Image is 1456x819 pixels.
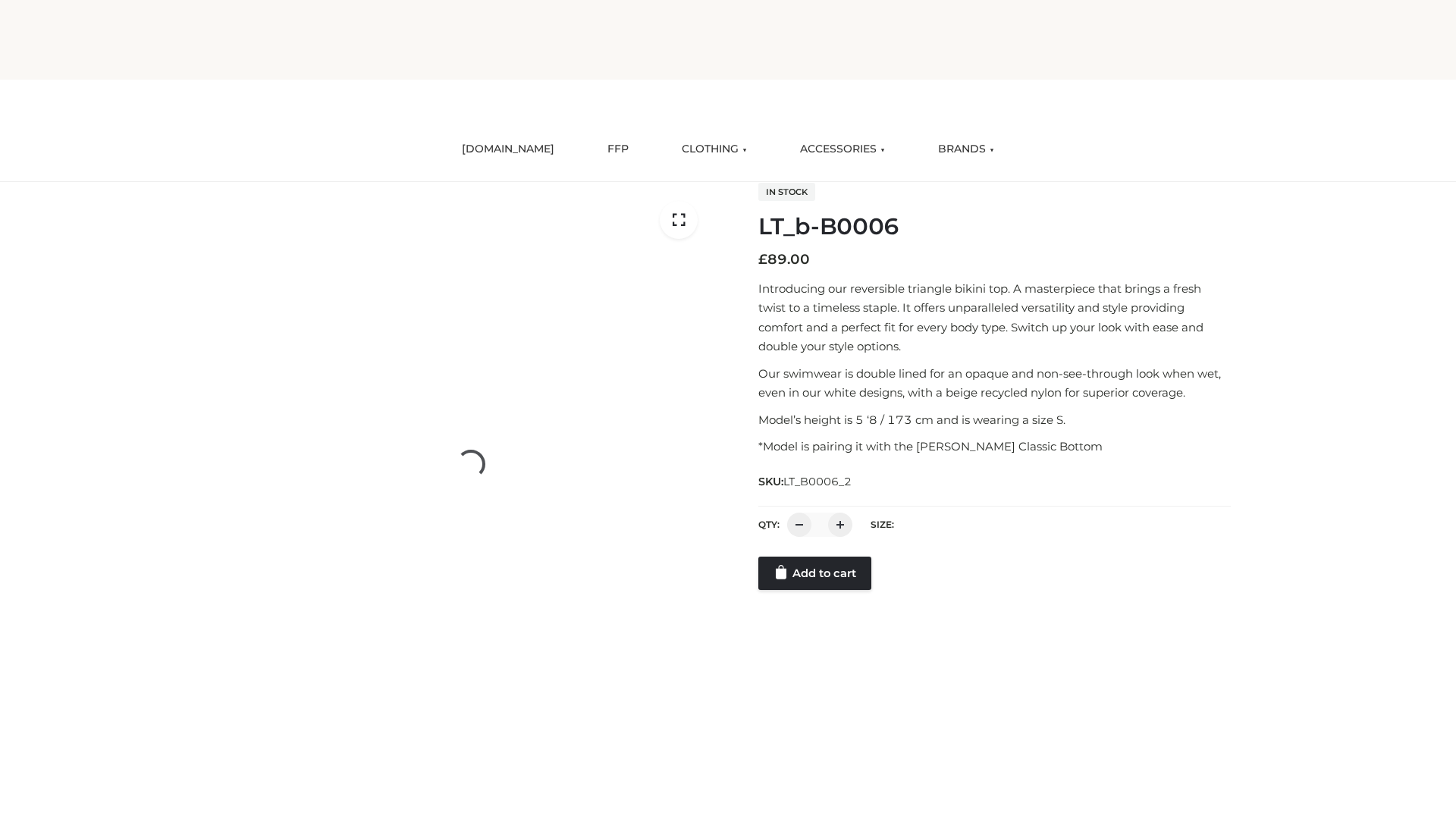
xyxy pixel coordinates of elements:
p: Model’s height is 5 ‘8 / 173 cm and is wearing a size S. [758,410,1231,430]
span: In stock [758,183,815,201]
a: FFP [596,133,640,166]
span: LT_B0006_2 [783,475,852,488]
bdi: 89.00 [758,251,810,268]
a: Add to cart [758,557,871,590]
p: Introducing our reversible triangle bikini top. A masterpiece that brings a fresh twist to a time... [758,279,1231,356]
a: BRANDS [927,133,1006,166]
label: Size: [871,519,894,530]
a: [DOMAIN_NAME] [450,133,566,166]
span: SKU: [758,472,853,491]
p: Our swimwear is double lined for an opaque and non-see-through look when wet, even in our white d... [758,364,1231,403]
label: QTY: [758,519,780,530]
h1: LT_b-B0006 [758,213,1231,240]
p: *Model is pairing it with the [PERSON_NAME] Classic Bottom [758,437,1231,457]
a: CLOTHING [670,133,758,166]
span: £ [758,251,767,268]
a: ACCESSORIES [789,133,896,166]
